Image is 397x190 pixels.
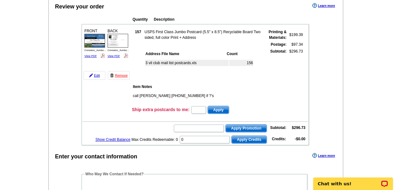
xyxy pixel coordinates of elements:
[84,34,105,48] img: small-thumb.jpg
[145,60,229,66] td: 3 vil club mail list postcards.xls
[108,49,129,52] span: Consalvo_Jumbo...
[226,125,267,132] span: Apply Promotion
[110,74,114,77] img: trashcan-icon.gif
[288,29,303,41] td: $199.39
[312,153,335,158] a: Learn more
[83,71,105,80] a: Edit
[288,48,303,81] td: $296.73
[83,27,106,60] div: FRONT
[270,126,286,130] strong: Subtotal:
[145,51,226,57] th: Address File Name
[309,170,397,190] iframe: LiveChat chat widget
[225,124,267,132] button: Apply Promotion
[108,34,128,48] img: small-thumb.jpg
[288,41,303,48] td: $97.34
[123,53,128,58] img: pdf_logo.png
[229,60,253,66] td: 156
[231,136,267,144] button: Apply Credits
[292,126,305,130] strong: $296.73
[100,53,105,58] img: pdf_logo.png
[84,54,97,58] a: View PDF
[133,93,241,99] td: call [PERSON_NAME] [PHONE_NUMBER] if ?'s
[95,137,130,142] a: Show Credit Balance
[144,29,262,41] td: USPS First Class Jumbo Postcard (5.5" x 8.5") Recyclable Board Two sided, full color Print + Address
[295,137,305,141] strong: -$0.00
[85,171,144,177] legend: Who May We Contact If Needed?
[84,49,106,52] span: Consalvo_Jumbo...
[107,27,129,60] div: BACK
[135,30,141,34] strong: 157
[272,137,286,141] strong: Credits:
[153,16,268,23] th: Description
[269,30,286,40] strong: Printing & Materials:
[271,42,287,47] strong: Postage:
[270,49,287,54] strong: Subtotal:
[232,136,267,143] span: Apply Credits
[226,51,253,57] th: Count
[208,106,229,114] button: Apply
[133,84,241,90] th: Item Notes
[108,71,130,80] a: Remove
[312,3,335,8] a: Learn more
[132,107,189,112] h3: Ship extra postcards to me:
[55,152,137,161] div: Enter your contact information
[132,137,178,142] span: Max Credits Redeemable: 0
[132,16,153,23] th: Quantity
[89,74,93,77] img: pencil-icon.gif
[55,3,104,11] div: Review your order
[208,106,229,114] span: Apply
[108,54,120,58] a: View PDF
